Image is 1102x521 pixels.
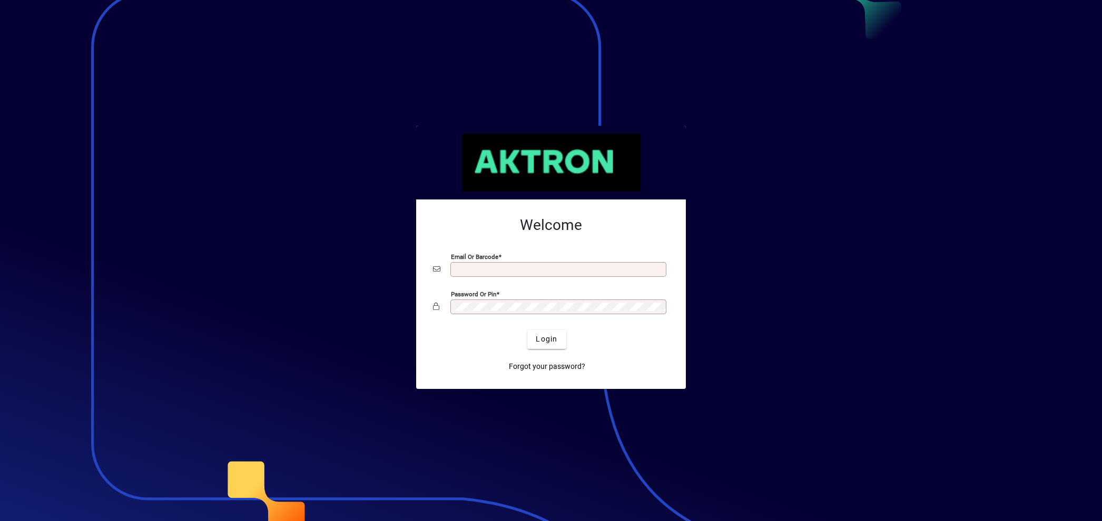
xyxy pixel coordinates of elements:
span: Login [536,334,557,345]
button: Login [527,330,566,349]
mat-label: Email or Barcode [451,253,498,260]
a: Forgot your password? [505,357,589,376]
mat-label: Password or Pin [451,290,496,297]
span: Forgot your password? [509,361,585,372]
h2: Welcome [433,216,669,234]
